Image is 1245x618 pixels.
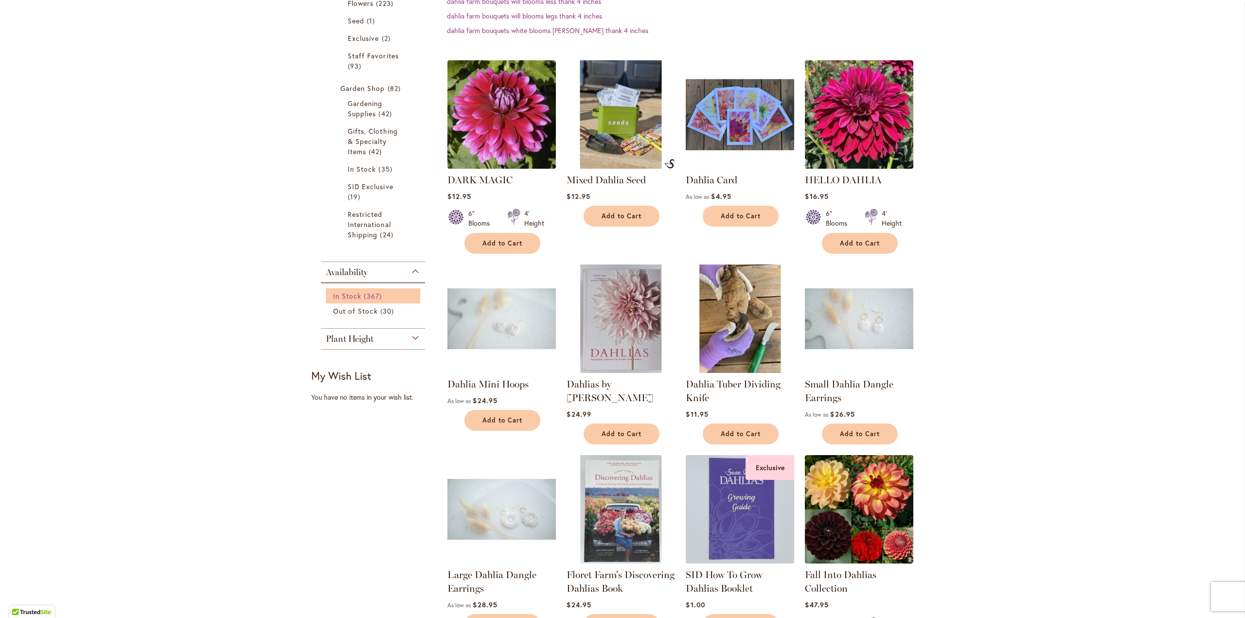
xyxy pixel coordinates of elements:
[311,392,441,402] div: You have no items in your wish list.
[348,164,401,174] a: In Stock
[822,424,898,444] button: Add to Cart
[840,239,880,247] span: Add to Cart
[567,161,675,171] a: Mixed Dahlia Seed Mixed Dahlia Seed
[447,397,471,405] span: As low as
[447,161,556,171] a: DARK MAGIC
[567,192,590,201] span: $12.95
[348,16,364,25] span: Seed
[388,83,403,93] span: 82
[468,209,496,228] div: 6" Blooms
[367,16,377,26] span: 1
[333,306,378,316] span: Out of Stock
[686,409,708,419] span: $11.95
[524,209,544,228] div: 4' Height
[721,430,761,438] span: Add to Cart
[686,60,794,169] img: Group shot of Dahlia Cards
[686,161,794,171] a: Group shot of Dahlia Cards
[447,556,556,565] a: Large Dahlia Dangle Earrings
[602,212,641,220] span: Add to Cart
[686,378,781,404] a: Dahlia Tuber Dividing Knife
[703,206,779,227] button: Add to Cart
[348,98,401,119] a: Gardening Supplies
[333,291,415,301] a: In Stock 367
[447,366,556,375] a: Dahlia Mini Hoops
[822,233,898,254] button: Add to Cart
[686,600,705,609] span: $1.00
[447,174,513,186] a: DARK MAGIC
[746,455,794,480] div: Exclusive
[348,164,376,174] span: In Stock
[380,230,395,240] span: 24
[348,209,401,240] a: Restricted International Shipping
[567,600,591,609] span: $24.95
[805,378,893,404] a: Small Dahlia Dangle Earrings
[567,409,591,419] span: $24.99
[348,33,401,43] a: Exclusive
[447,60,556,169] img: DARK MAGIC
[482,416,522,424] span: Add to Cart
[348,16,401,26] a: Seed
[882,209,902,228] div: 4' Height
[348,182,393,191] span: SID Exclusive
[464,410,540,431] button: Add to Cart
[333,291,361,300] span: In Stock
[602,430,641,438] span: Add to Cart
[567,174,646,186] a: Mixed Dahlia Seed
[805,600,828,609] span: $47.95
[703,424,779,444] button: Add to Cart
[348,126,398,156] span: Gifts, Clothing & Specialty Items
[584,424,659,444] button: Add to Cart
[473,600,497,609] span: $28.95
[348,51,401,71] a: Staff Favorites
[830,409,854,419] span: $26.95
[567,455,675,564] img: Floret Farm's Discovering Dahlias Book
[805,161,913,171] a: Hello Dahlia
[721,212,761,220] span: Add to Cart
[686,455,794,564] img: Swan Island Dahlias - How to Grow Guide
[482,239,522,247] span: Add to Cart
[686,265,794,373] img: Dahlia Tuber Dividing Knife
[567,378,653,404] a: Dahlias by [PERSON_NAME]
[378,108,394,119] span: 42
[340,83,408,93] a: Garden Shop
[805,60,913,169] img: Hello Dahlia
[464,233,540,254] button: Add to Cart
[348,192,363,202] span: 19
[664,159,675,169] img: Mixed Dahlia Seed
[473,396,497,405] span: $24.95
[805,174,882,186] a: HELLO DAHLIA
[447,26,648,35] a: dahlia farm bouquets white blooms [PERSON_NAME] thank 4 inches
[447,192,471,201] span: $12.95
[348,210,391,239] span: Restricted International Shipping
[447,265,556,373] img: Dahlia Mini Hoops
[567,265,675,373] img: Dahlias by Naomi Slade - FRONT
[348,51,399,60] span: Staff Favorites
[311,369,371,383] strong: My Wish List
[686,174,737,186] a: Dahlia Card
[805,265,913,373] img: Small Dahlia Dangle Earrings
[447,601,471,609] span: As low as
[447,378,529,390] a: Dahlia Mini Hoops
[340,84,385,93] span: Garden Shop
[805,192,828,201] span: $16.95
[711,192,731,201] span: $4.95
[686,556,794,565] a: Swan Island Dahlias - How to Grow Guide Exclusive
[333,306,415,316] a: Out of Stock 30
[348,181,401,202] a: SID Exclusive
[686,193,709,200] span: As low as
[805,455,913,564] img: Fall Into Dahlias Collection
[567,569,675,594] a: Floret Farm's Discovering Dahlias Book
[584,206,659,227] button: Add to Cart
[567,556,675,565] a: Floret Farm's Discovering Dahlias Book
[364,291,384,301] span: 367
[567,60,675,169] img: Mixed Dahlia Seed
[326,267,368,278] span: Availability
[826,209,853,228] div: 6" Blooms
[348,34,379,43] span: Exclusive
[686,569,763,594] a: SID How To Grow Dahlias Booklet
[567,366,675,375] a: Dahlias by Naomi Slade - FRONT
[348,61,364,71] span: 93
[369,146,384,157] span: 42
[840,430,880,438] span: Add to Cart
[447,11,602,20] a: dahlia farm bouquets will blooms legs thank 4 inches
